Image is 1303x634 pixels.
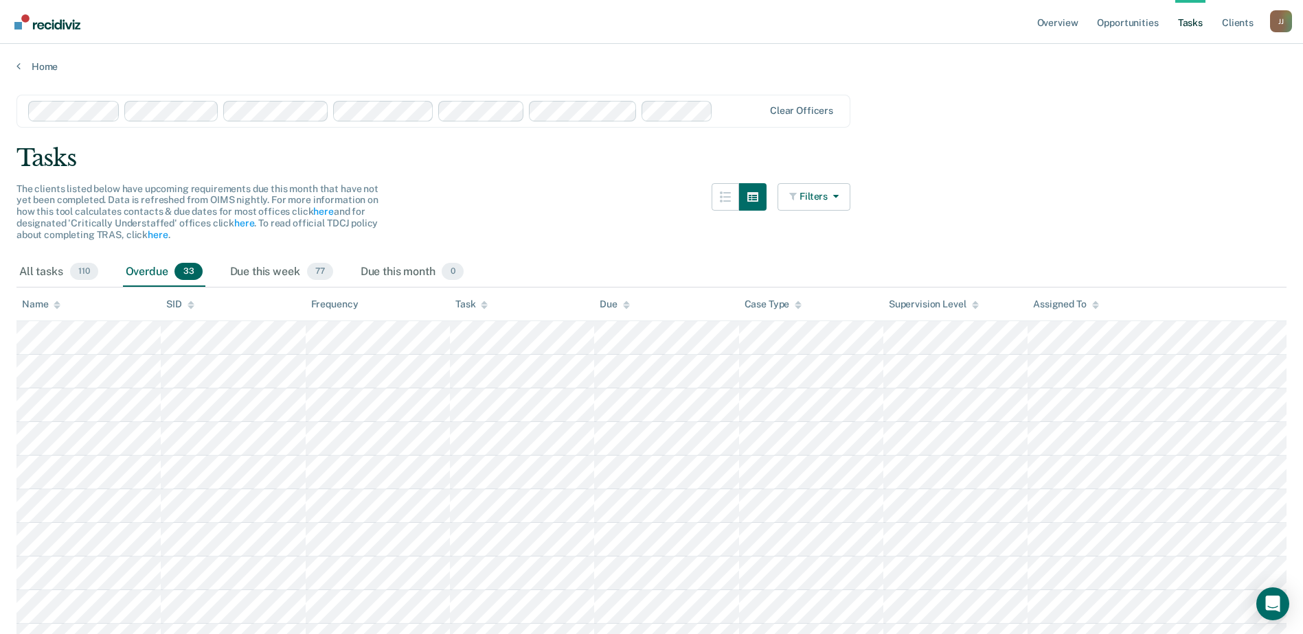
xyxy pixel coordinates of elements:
[234,218,254,228] a: here
[745,298,802,310] div: Case Type
[1270,10,1292,32] button: Profile dropdown button
[22,298,60,310] div: Name
[1256,587,1289,620] div: Open Intercom Messenger
[313,206,333,217] a: here
[600,298,630,310] div: Due
[70,263,98,281] span: 110
[123,257,205,287] div: Overdue33
[14,14,80,30] img: Recidiviz
[16,257,101,287] div: All tasks110
[166,298,194,310] div: SID
[889,298,979,310] div: Supervision Level
[16,183,378,240] span: The clients listed below have upcoming requirements due this month that have not yet been complet...
[174,263,202,281] span: 33
[770,105,833,117] div: Clear officers
[311,298,359,310] div: Frequency
[16,60,1287,73] a: Home
[16,144,1287,172] div: Tasks
[358,257,466,287] div: Due this month0
[455,298,488,310] div: Task
[778,183,850,211] button: Filters
[1270,10,1292,32] div: J J
[442,263,463,281] span: 0
[307,263,333,281] span: 77
[227,257,336,287] div: Due this week77
[148,229,168,240] a: here
[1033,298,1098,310] div: Assigned To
